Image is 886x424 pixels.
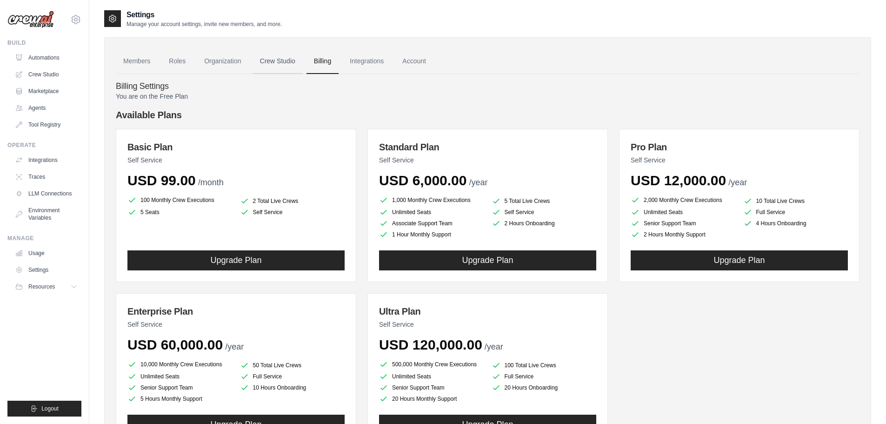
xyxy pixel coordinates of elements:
[127,250,345,270] button: Upgrade Plan
[631,230,736,239] li: 2 Hours Monthly Support
[631,219,736,228] li: Senior Support Team
[127,155,345,165] p: Self Service
[127,9,282,20] h2: Settings
[379,173,466,188] span: USD 6,000.00
[127,305,345,318] h3: Enterprise Plan
[116,49,158,74] a: Members
[492,361,597,370] li: 100 Total Live Crews
[7,401,81,417] button: Logout
[631,141,848,154] h3: Pro Plan
[395,49,433,74] a: Account
[469,178,487,187] span: /year
[631,195,736,206] li: 2,000 Monthly Crew Executions
[127,320,345,329] p: Self Service
[127,372,233,381] li: Unlimited Seats
[379,359,484,370] li: 500,000 Monthly Crew Executions
[379,305,596,318] h3: Ultra Plan
[492,383,597,392] li: 20 Hours Onboarding
[225,342,244,351] span: /year
[11,117,81,132] a: Tool Registry
[379,337,482,352] span: USD 120,000.00
[198,178,224,187] span: /month
[11,203,81,225] a: Environment Variables
[127,173,196,188] span: USD 99.00
[253,49,303,74] a: Crew Studio
[11,84,81,99] a: Marketplace
[7,141,81,149] div: Operate
[127,20,282,28] p: Manage your account settings, invite new members, and more.
[485,342,503,351] span: /year
[631,208,736,217] li: Unlimited Seats
[379,320,596,329] p: Self Service
[492,372,597,381] li: Full Service
[379,219,484,228] li: Associate Support Team
[116,81,859,92] h4: Billing Settings
[127,141,345,154] h3: Basic Plan
[7,235,81,242] div: Manage
[11,153,81,168] a: Integrations
[28,283,55,290] span: Resources
[743,219,848,228] li: 4 Hours Onboarding
[379,383,484,392] li: Senior Support Team
[379,155,596,165] p: Self Service
[743,196,848,206] li: 10 Total Live Crews
[127,195,233,206] li: 100 Monthly Crew Executions
[161,49,193,74] a: Roles
[728,178,747,187] span: /year
[240,208,345,217] li: Self Service
[743,208,848,217] li: Full Service
[631,173,726,188] span: USD 12,000.00
[492,208,597,217] li: Self Service
[379,208,484,217] li: Unlimited Seats
[11,246,81,261] a: Usage
[492,196,597,206] li: 5 Total Live Crews
[240,361,345,370] li: 50 Total Live Crews
[116,108,859,121] h4: Available Plans
[11,67,81,82] a: Crew Studio
[240,372,345,381] li: Full Service
[7,39,81,47] div: Build
[41,405,59,412] span: Logout
[11,50,81,65] a: Automations
[127,337,223,352] span: USD 60,000.00
[11,186,81,201] a: LLM Connections
[127,383,233,392] li: Senior Support Team
[631,155,848,165] p: Self Service
[7,11,54,28] img: Logo
[379,394,484,404] li: 20 Hours Monthly Support
[379,141,596,154] h3: Standard Plan
[11,279,81,294] button: Resources
[127,394,233,404] li: 5 Hours Monthly Support
[342,49,391,74] a: Integrations
[839,379,886,424] iframe: Chat Widget
[631,250,848,270] button: Upgrade Plan
[197,49,248,74] a: Organization
[127,359,233,370] li: 10,000 Monthly Crew Executions
[379,230,484,239] li: 1 Hour Monthly Support
[492,219,597,228] li: 2 Hours Onboarding
[11,169,81,184] a: Traces
[116,92,859,101] p: You are on the Free Plan
[127,208,233,217] li: 5 Seats
[379,372,484,381] li: Unlimited Seats
[306,49,339,74] a: Billing
[11,262,81,277] a: Settings
[379,250,596,270] button: Upgrade Plan
[11,101,81,115] a: Agents
[240,383,345,392] li: 10 Hours Onboarding
[379,195,484,206] li: 1,000 Monthly Crew Executions
[240,196,345,206] li: 2 Total Live Crews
